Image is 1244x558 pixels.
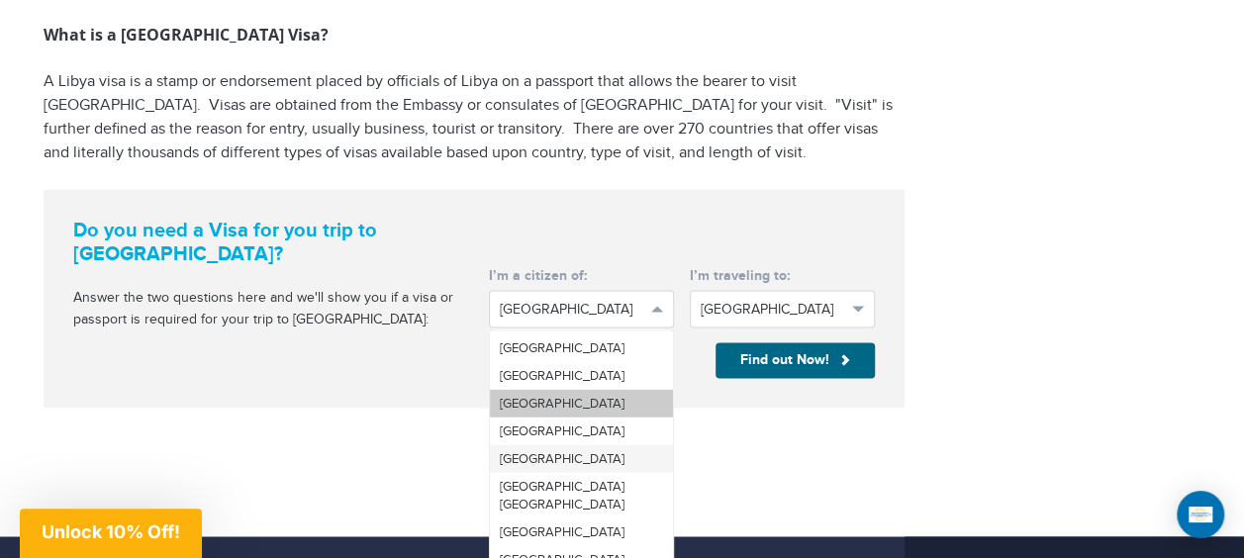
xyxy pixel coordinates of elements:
span: [GEOGRAPHIC_DATA] [500,339,624,355]
p: Answer the two questions here and we'll show you if a visa or passport is required for your trip ... [73,288,459,331]
span: [GEOGRAPHIC_DATA] [500,395,624,411]
button: Find out Now! [716,342,875,378]
span: [GEOGRAPHIC_DATA] [500,300,645,320]
button: [GEOGRAPHIC_DATA] [489,290,674,327]
button: [GEOGRAPHIC_DATA] [690,290,875,327]
div: Open Intercom Messenger [1177,491,1224,538]
span: [GEOGRAPHIC_DATA] [GEOGRAPHIC_DATA] [500,478,624,511]
label: I’m a citizen of: [489,266,674,286]
h3: What is a [GEOGRAPHIC_DATA] Visa? [44,23,905,46]
span: [GEOGRAPHIC_DATA] [500,422,624,438]
label: I’m traveling to: [690,266,875,286]
strong: Do you need a Visa for you trip to [GEOGRAPHIC_DATA]? [73,219,459,266]
span: Unlock 10% Off! [42,521,180,542]
div: Unlock 10% Off! [20,509,202,558]
span: [GEOGRAPHIC_DATA] [500,523,624,539]
p: A Libya visa is a stamp or endorsement placed by officials of Libya on a passport that allows the... [44,70,905,165]
span: [GEOGRAPHIC_DATA] [500,450,624,466]
span: [GEOGRAPHIC_DATA] [500,367,624,383]
span: [GEOGRAPHIC_DATA] [701,300,846,320]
